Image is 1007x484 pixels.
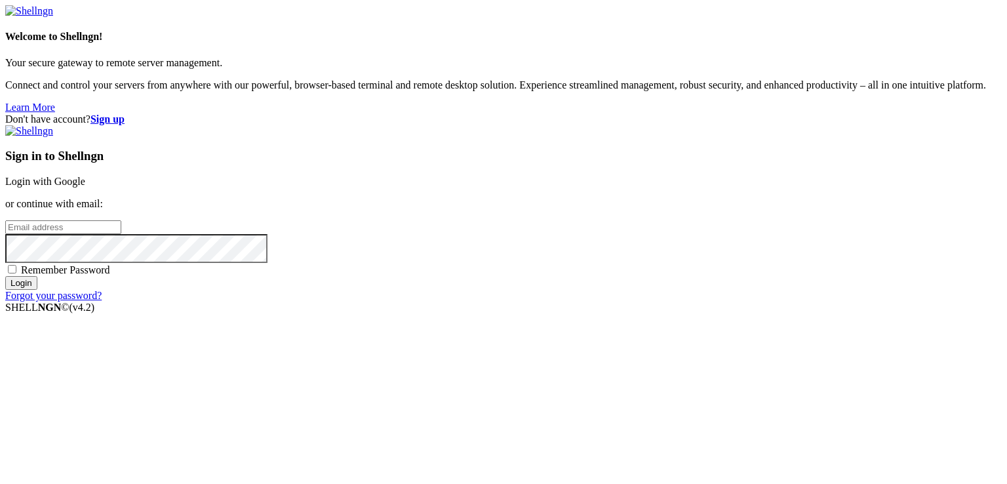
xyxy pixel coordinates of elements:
[5,31,1002,43] h4: Welcome to Shellngn!
[90,113,125,125] a: Sign up
[38,302,62,313] b: NGN
[5,113,1002,125] div: Don't have account?
[5,302,94,313] span: SHELL ©
[69,302,95,313] span: 4.2.0
[5,290,102,301] a: Forgot your password?
[5,176,85,187] a: Login with Google
[5,57,1002,69] p: Your secure gateway to remote server management.
[5,220,121,234] input: Email address
[8,265,16,273] input: Remember Password
[5,125,53,137] img: Shellngn
[5,149,1002,163] h3: Sign in to Shellngn
[5,102,55,113] a: Learn More
[5,276,37,290] input: Login
[5,5,53,17] img: Shellngn
[21,264,110,275] span: Remember Password
[5,198,1002,210] p: or continue with email:
[5,79,1002,91] p: Connect and control your servers from anywhere with our powerful, browser-based terminal and remo...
